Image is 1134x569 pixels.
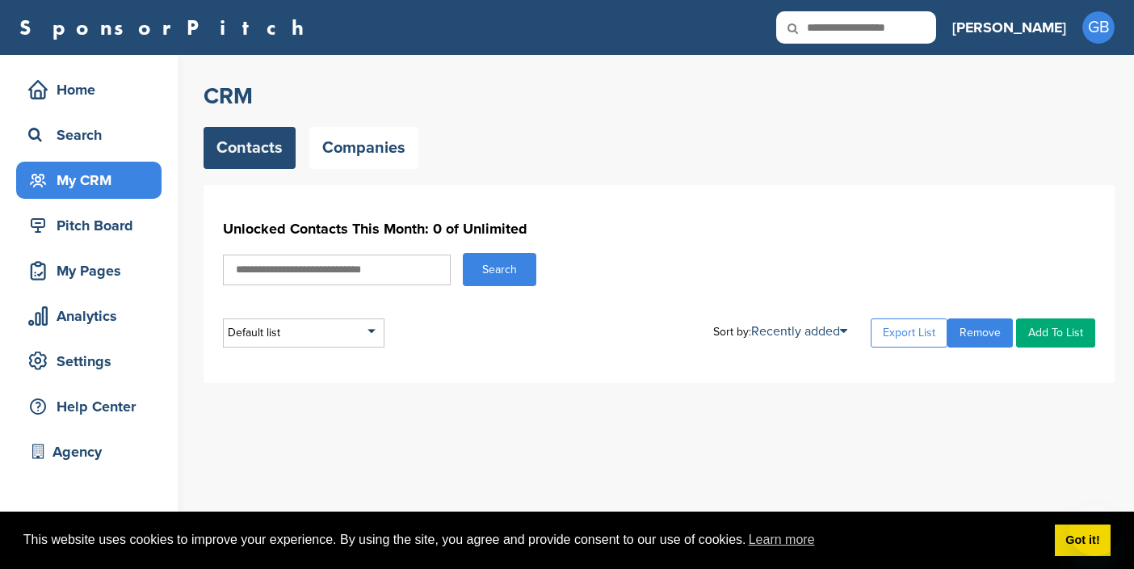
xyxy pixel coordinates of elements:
[947,318,1013,348] a: Remove
[463,253,536,286] button: Search
[204,127,296,169] a: Contacts
[24,301,162,331] div: Analytics
[24,211,162,240] div: Pitch Board
[713,325,847,338] div: Sort by:
[16,343,162,380] a: Settings
[871,318,947,348] a: Export List
[24,75,162,104] div: Home
[309,127,418,169] a: Companies
[952,10,1066,45] a: [PERSON_NAME]
[1082,11,1115,44] span: GB
[23,528,1042,552] span: This website uses cookies to improve your experience. By using the site, you agree and provide co...
[16,71,162,108] a: Home
[223,214,1095,243] h1: Unlocked Contacts This Month: 0 of Unlimited
[223,318,384,348] div: Default list
[24,166,162,195] div: My CRM
[16,388,162,425] a: Help Center
[16,433,162,470] a: Agency
[1055,525,1111,557] a: dismiss cookie message
[16,297,162,335] a: Analytics
[751,323,847,339] a: Recently added
[19,17,314,38] a: SponsorPitch
[1069,504,1121,556] iframe: Button to launch messaging window
[24,392,162,421] div: Help Center
[16,116,162,154] a: Search
[16,252,162,289] a: My Pages
[16,162,162,199] a: My CRM
[24,437,162,466] div: Agency
[16,207,162,244] a: Pitch Board
[952,16,1066,39] h3: [PERSON_NAME]
[1016,318,1095,348] a: Add To List
[204,82,1115,111] h2: CRM
[24,120,162,150] div: Search
[746,528,817,552] a: learn more about cookies
[24,347,162,376] div: Settings
[24,256,162,285] div: My Pages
